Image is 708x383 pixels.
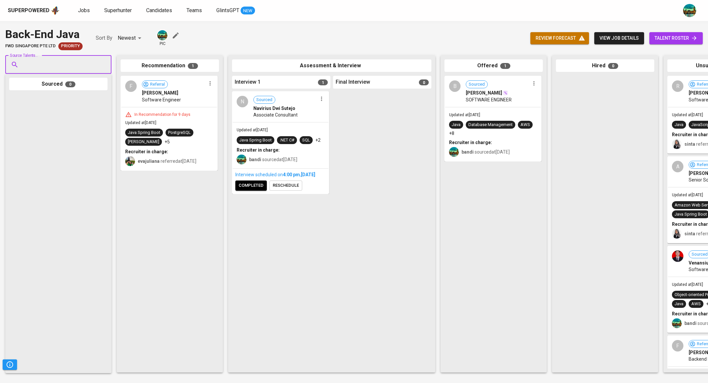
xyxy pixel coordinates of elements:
[683,4,696,17] img: a5d44b89-0c59-4c54-99d0-a63b29d42bd3.jpg
[118,34,136,42] p: Newest
[237,155,246,164] img: a5d44b89-0c59-4c54-99d0-a63b29d42bd3.jpg
[280,137,294,143] div: .NET C#
[336,78,370,86] span: Final Interview
[302,137,310,143] div: SQL
[216,7,255,15] a: GlintsGPT NEW
[125,149,168,154] b: Recruiter in charge:
[449,113,480,117] span: Updated at [DATE]
[449,147,459,157] img: a5d44b89-0c59-4c54-99d0-a63b29d42bd3.jpg
[419,79,429,85] span: 0
[3,359,17,370] button: Pipeline Triggers
[675,211,707,218] div: Java Spring Boot
[237,128,268,132] span: Updated at [DATE]
[449,130,454,137] p: +8
[241,8,255,14] span: NEW
[462,149,510,155] span: sourced at [DATE]
[232,91,329,194] div: NSourcedNavirius Dwi SutejoAssociate ConsultantUpdated at[DATE]Java Spring Boot.NET C#SQL+2Recrui...
[239,182,264,189] span: completed
[8,7,49,14] div: Superpowered
[235,171,326,178] div: Interview scheduled on ,
[556,59,654,72] div: Hired
[9,78,108,91] div: Sourced
[235,78,261,86] span: Interview 1
[672,80,683,92] div: R
[672,229,682,239] img: sinta.windasari@glints.com
[58,43,83,49] span: Priority
[536,34,584,42] span: review forecast
[58,42,83,50] div: New Job received from Demand Team
[51,6,60,15] img: app logo
[466,81,487,88] span: Sourced
[125,80,137,92] div: F
[78,7,90,13] span: Jobs
[449,80,461,92] div: B
[239,137,272,143] div: Java Spring Boot
[187,7,203,15] a: Teams
[675,301,683,307] div: Java
[235,181,267,191] button: completed
[315,137,321,143] p: +2
[500,63,510,69] span: 1
[168,130,191,136] div: PostgreSQL
[188,63,198,69] span: 1
[165,138,170,145] p: +5
[672,139,682,149] img: sinta.windasari@glints.com
[466,90,502,96] span: [PERSON_NAME]
[672,340,683,351] div: F
[594,32,644,44] button: view job details
[672,161,683,172] div: A
[444,59,543,72] div: Offered
[237,147,280,153] b: Recruiter in charge:
[672,250,683,262] img: 16010b95097a311191fce98e742c5515.jpg
[237,96,248,107] div: N
[249,157,261,162] b: bandi
[655,34,698,42] span: talent roster
[128,139,159,145] div: [PERSON_NAME]
[187,7,202,13] span: Teams
[301,172,315,177] span: [DATE]
[138,159,160,164] b: evajuliana
[600,34,639,42] span: view job details
[503,90,508,96] img: magic_wand.svg
[608,63,618,69] span: 0
[684,231,695,236] b: sinta
[672,318,682,328] img: a5d44b89-0c59-4c54-99d0-a63b29d42bd3.jpg
[672,113,703,117] span: Updated at [DATE]
[147,81,167,88] span: Referral
[452,122,461,128] div: Java
[649,32,703,44] a: talent roster
[691,301,701,307] div: AWS
[78,7,91,15] a: Jobs
[5,26,83,42] div: Back-End Java
[253,105,295,112] span: Navirius Dwi Sutejo
[249,157,297,162] span: sourced at [DATE]
[8,6,60,15] a: Superpoweredapp logo
[444,76,541,161] div: BSourced[PERSON_NAME]SOFTWARE ENGINEERUpdated at[DATE]JavaDatabase ManagementAWS+8Recruiter in ch...
[157,30,167,40] img: a5d44b89-0c59-4c54-99d0-a63b29d42bd3.jpg
[468,122,513,128] div: Database Management
[216,7,239,13] span: GlintsGPT
[466,96,512,103] span: SOFTWARE ENGINEER
[104,7,132,13] span: Superhunter
[96,34,112,42] p: Sort By
[672,193,703,197] span: Updated at [DATE]
[253,112,298,118] span: Associate Consultant
[254,97,275,103] span: Sourced
[684,321,697,326] b: bandi
[684,141,695,147] b: sinta
[269,181,302,191] button: reschedule
[530,32,589,44] button: review forecast
[142,90,178,96] span: [PERSON_NAME]
[104,7,133,15] a: Superhunter
[462,149,474,155] b: bandi
[125,120,156,125] span: Updated at [DATE]
[157,30,168,47] div: pic
[232,59,431,72] div: Assessment & Interview
[128,130,160,136] div: Java Spring Boot
[283,172,300,177] span: 4:00 PM
[108,64,109,65] button: Open
[142,96,181,103] span: Software Engineer
[449,140,492,145] b: Recruiter in charge:
[132,112,193,117] div: In Recommendation for 9 days
[146,7,173,15] a: Candidates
